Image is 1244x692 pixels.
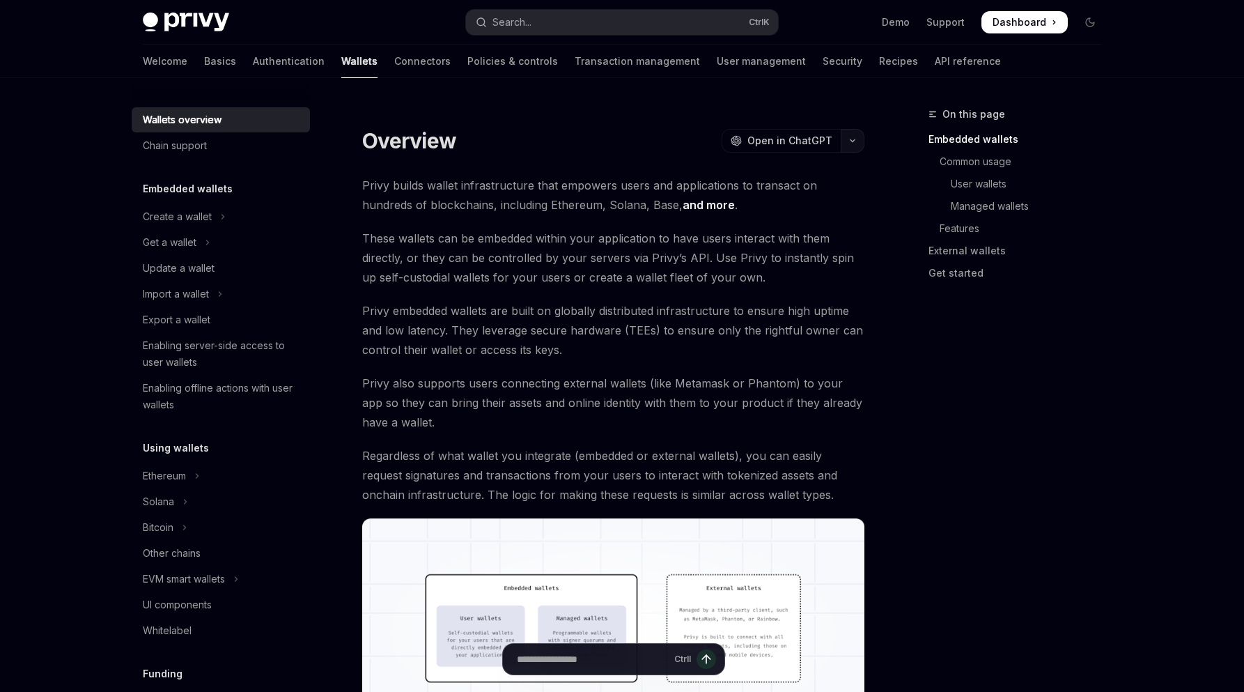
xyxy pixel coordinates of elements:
[204,45,236,78] a: Basics
[362,446,864,505] span: Regardless of what wallet you integrate (embedded or external wallets), you can easily request si...
[132,567,310,592] button: Toggle EVM smart wallets section
[143,493,174,510] div: Solana
[132,307,310,332] a: Export a wallet
[717,45,806,78] a: User management
[926,15,965,29] a: Support
[143,180,233,197] h5: Embedded wallets
[143,312,210,328] div: Export a wallet
[935,45,1001,78] a: API reference
[749,17,770,28] span: Ctrl K
[132,618,310,643] a: Whitelabel
[928,217,1112,240] a: Features
[132,204,310,229] button: Toggle Create a wallet section
[517,644,669,675] input: Ask a question...
[928,262,1112,284] a: Get started
[143,380,302,413] div: Enabling offline actions with user wallets
[394,45,451,78] a: Connectors
[143,440,209,456] h5: Using wallets
[132,282,310,307] button: Toggle Import a wallet section
[1079,11,1101,33] button: Toggle dark mode
[132,230,310,255] button: Toggle Get a wallet section
[132,489,310,514] button: Toggle Solana section
[143,337,302,371] div: Enabling server-side access to user wallets
[362,229,864,287] span: These wallets can be embedded within your application to have users interact with them directly, ...
[132,463,310,489] button: Toggle Ethereum section
[143,597,212,613] div: UI components
[143,137,207,154] div: Chain support
[143,208,212,225] div: Create a wallet
[882,15,910,29] a: Demo
[747,134,832,148] span: Open in ChatGPT
[143,468,186,484] div: Ethereum
[143,234,196,251] div: Get a wallet
[575,45,700,78] a: Transaction management
[143,112,221,128] div: Wallets overview
[132,133,310,158] a: Chain support
[143,545,201,562] div: Other chains
[362,374,864,432] span: Privy also supports users connecting external wallets (like Metamask or Phantom) to your app so t...
[993,15,1046,29] span: Dashboard
[132,541,310,566] a: Other chains
[823,45,862,78] a: Security
[143,260,215,277] div: Update a wallet
[362,301,864,360] span: Privy embedded wallets are built on globally distributed infrastructure to ensure high uptime and...
[143,666,182,682] h5: Funding
[132,515,310,540] button: Toggle Bitcoin section
[132,107,310,132] a: Wallets overview
[722,129,841,153] button: Open in ChatGPT
[879,45,918,78] a: Recipes
[143,45,187,78] a: Welcome
[132,592,310,617] a: UI components
[928,195,1112,217] a: Managed wallets
[683,198,735,213] a: and more
[143,519,173,536] div: Bitcoin
[132,256,310,281] a: Update a wallet
[697,649,716,669] button: Send message
[928,151,1112,173] a: Common usage
[362,128,456,153] h1: Overview
[132,376,310,417] a: Enabling offline actions with user wallets
[143,286,209,302] div: Import a wallet
[466,10,778,35] button: Open search
[253,45,325,78] a: Authentication
[942,106,1005,123] span: On this page
[928,240,1112,262] a: External wallets
[143,622,192,639] div: Whitelabel
[928,128,1112,151] a: Embedded wallets
[132,333,310,375] a: Enabling server-side access to user wallets
[143,571,225,587] div: EVM smart wallets
[928,173,1112,195] a: User wallets
[341,45,378,78] a: Wallets
[467,45,558,78] a: Policies & controls
[981,11,1068,33] a: Dashboard
[143,13,229,32] img: dark logo
[362,176,864,215] span: Privy builds wallet infrastructure that empowers users and applications to transact on hundreds o...
[492,14,531,31] div: Search...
